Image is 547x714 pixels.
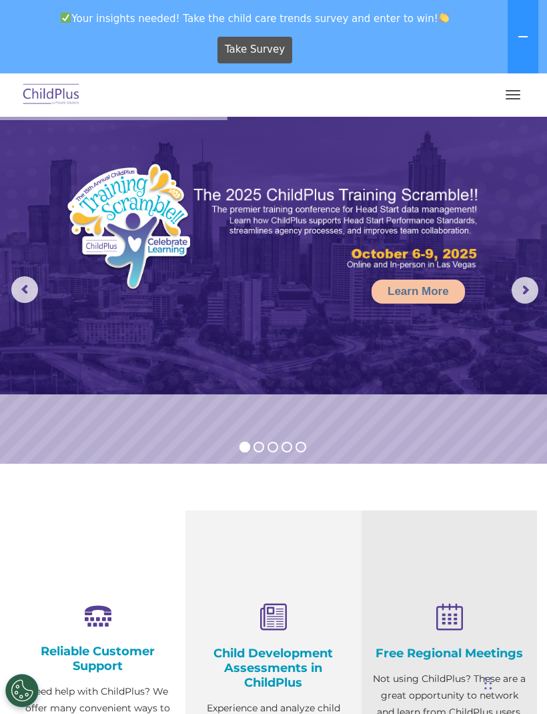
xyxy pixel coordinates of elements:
[372,280,465,304] a: Learn More
[20,644,175,673] h4: Reliable Customer Support
[195,646,351,690] h4: Child Development Assessments in ChildPlus
[484,663,492,703] div: Drag
[225,38,285,61] span: Take Survey
[20,79,83,111] img: ChildPlus by Procare Solutions
[5,674,39,707] button: Cookies Settings
[61,13,71,23] img: ✅
[5,5,505,31] span: Your insights needed! Take the child care trends survey and enter to win!
[439,13,449,23] img: 👏
[316,570,547,714] iframe: Chat Widget
[217,37,293,63] a: Take Survey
